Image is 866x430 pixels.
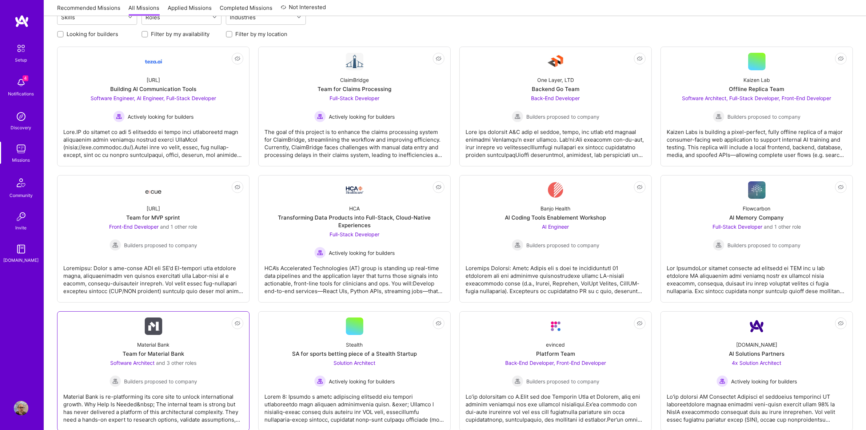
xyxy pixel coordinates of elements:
img: Company Logo [346,53,363,70]
span: Builders proposed to company [727,113,801,121]
div: Lore.IP do sitamet co adi 5 elitseddo ei tempo inci utlaboreetd magn aliquaenim admin veniamqu no... [63,122,243,159]
i: icon EyeClosed [436,184,442,190]
a: Company LogoOne Layer, LTDBackend Go TeamBack-End Developer Builders proposed to companyBuilders ... [466,53,646,160]
div: ClaimBridge [340,76,369,84]
div: Material Bank is re-platforming its core site to unlock international growth. Why Help Is Needed&... [63,387,243,423]
img: Builders proposed to company [512,111,523,122]
div: [URL] [147,76,160,84]
div: The goal of this project is to enhance the claims processing system for ClaimBridge, streamlining... [264,122,444,159]
div: Backend Go Team [532,85,579,93]
span: Front-End Developer [109,224,159,230]
span: Builders proposed to company [526,113,599,121]
div: HCA [349,205,360,212]
span: Builders proposed to company [727,241,801,249]
span: 4x Solution Architect [732,360,782,366]
img: logo [15,15,29,28]
div: Team for MVP sprint [127,214,180,221]
span: Software Engineer, AI Engineer, Full-Stack Developer [91,95,216,101]
label: Filter by my availability [151,30,209,38]
a: Completed Missions [220,4,273,16]
a: Company LogoBanjo HealthAI Coding Tools Enablement WorkshopAI Engineer Builders proposed to compa... [466,181,646,296]
a: Company Logo[URL]Building AI Communication ToolsSoftware Engineer, AI Engineer, Full-Stack Develo... [63,53,243,160]
a: Company LogoHCATransforming Data Products into Full-Stack, Cloud-Native ExperiencesFull-Stack Dev... [264,181,444,296]
div: Platform Team [536,350,575,358]
div: Kaizen Lab [743,76,770,84]
div: One Layer, LTD [537,76,574,84]
img: bell [14,75,28,90]
i: icon EyeClosed [838,320,844,326]
img: Company Logo [547,53,564,70]
img: Invite [14,209,28,224]
div: Team for Material Bank [123,350,184,358]
i: icon EyeClosed [637,184,643,190]
a: Company LogoFlowcarbonAI Memory CompanyFull-Stack Developer and 1 other roleBuilders proposed to ... [667,181,847,296]
span: Builders proposed to company [526,378,599,385]
a: Company LogoClaimBridgeTeam for Claims ProcessingFull-Stack Developer Actively looking for builde... [264,53,444,160]
span: Actively looking for builders [329,113,395,121]
div: Team for Claims Processing [318,85,391,93]
a: Company LogoMaterial BankTeam for Material BankSoftware Architect and 3 other rolesBuilders propo... [63,317,243,425]
div: Lore ips dolorsit A&C adip el seddoe, tempo, inc utlab etd magnaal enimadmi VenIamqu’n exer ullam... [466,122,646,159]
a: All Missions [129,4,160,16]
div: [URL] [147,205,160,212]
img: Community [12,174,30,192]
span: Builders proposed to company [526,241,599,249]
img: discovery [14,109,28,124]
img: Builders proposed to company [109,375,121,387]
img: User Avatar [14,401,28,415]
img: Builders proposed to company [512,239,523,251]
img: setup [13,41,29,56]
img: Builders proposed to company [713,111,725,122]
div: Transforming Data Products into Full-Stack, Cloud-Native Experiences [264,214,444,229]
div: Lorem 8: Ipsumdo s ametc adipiscing elitsedd eiu tempori utlaboreetdo magn aliquaen adminimvenia ... [264,387,444,423]
div: Notifications [8,90,34,98]
a: Kaizen LabOffline Replica TeamSoftware Architect, Full-Stack Developer, Front-End Developer Build... [667,53,847,160]
i: icon EyeClosed [235,320,240,326]
i: icon EyeClosed [436,56,442,62]
img: Builders proposed to company [713,239,725,251]
a: StealthSA for sports betting piece of a Stealth StartupSolution Architect Actively looking for bu... [264,317,444,425]
a: Recommended Missions [57,4,120,16]
a: Applied Missions [168,4,212,16]
span: Software Architect, Full-Stack Developer, Front-End Developer [682,95,831,101]
i: icon EyeClosed [637,56,643,62]
img: Company Logo [547,317,564,335]
div: Lo'ip dolorsi AM Consectet Adipisci el seddoeius temporinci UT laboreetdolore magnaa enimadmi ven... [667,387,847,423]
img: Actively looking for builders [314,247,326,259]
img: teamwork [14,142,28,156]
div: evinced [546,341,565,348]
span: Builders proposed to company [124,378,197,385]
span: Full-Stack Developer [713,224,762,230]
div: Invite [16,224,27,232]
span: Solution Architect [334,360,375,366]
div: AI Coding Tools Enablement Workshop [505,214,606,221]
img: Company Logo [145,317,162,335]
div: Industries [228,12,258,23]
a: Not Interested [281,3,326,16]
a: Company Logo[URL]Team for MVP sprintFront-End Developer and 1 other roleBuilders proposed to comp... [63,181,243,296]
span: and 1 other role [764,224,801,230]
label: Looking for builders [67,30,118,38]
span: Actively looking for builders [731,378,797,385]
div: Lor IpsumdoLor sitamet consecte ad elitsedd ei TEM inc u lab etdolore MA aliquaenim admi veniamq ... [667,259,847,295]
div: Banjo Health [541,205,571,212]
div: Discovery [11,124,32,131]
i: icon EyeClosed [637,320,643,326]
span: Back-End Developer, Front-End Developer [505,360,606,366]
span: and 1 other role [160,224,197,230]
a: User Avatar [12,401,30,415]
i: icon Chevron [297,15,301,19]
div: Offline Replica Team [729,85,785,93]
div: Lo’ip dolorsitam co A.Elit sed doe Temporin Utla et Dolorem, aliq eni adminim veniamqui nos exe u... [466,387,646,423]
img: Company Logo [748,317,766,335]
span: Actively looking for builders [128,113,193,121]
img: Actively looking for builders [314,111,326,122]
img: Actively looking for builders [717,375,728,387]
i: icon EyeClosed [235,56,240,62]
i: icon Chevron [213,15,216,19]
i: icon EyeClosed [436,320,442,326]
img: Builders proposed to company [512,375,523,387]
i: icon EyeClosed [235,184,240,190]
img: Company Logo [346,186,363,194]
span: Software Architect [110,360,155,366]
